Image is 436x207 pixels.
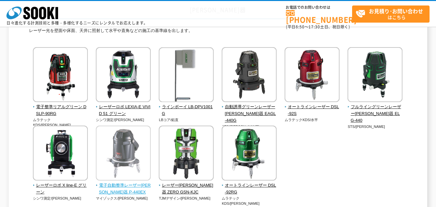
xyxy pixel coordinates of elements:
p: レーザー光を壁面や床面、天井に照射して水平や直角などの施工の基準線を出します。 [29,27,407,37]
p: LBコア/鉛直 [159,117,214,123]
a: フルライングリーンレーザー[PERSON_NAME]器 ELG-440 [348,98,403,124]
span: オートラインレーザー DSL-92RG [222,182,277,196]
a: 電子自動整準レーザー[PERSON_NAME]器 P-440EX [96,176,151,195]
p: シンワ測定/[PERSON_NAME] [96,117,151,123]
img: レーザーロボ X line-E グリーン [33,126,88,182]
span: オートラインレーザー DSL-92S [285,104,340,117]
span: はこちら [356,6,429,22]
img: オートラインレーザー DSL-92S [285,47,340,104]
img: オートラインレーザー DSL-92RG [222,126,277,182]
a: 電子整準リアルグリーン DSLP-90RG [33,98,88,117]
a: オートラインレーザー DSL-92S [285,98,340,117]
a: [PHONE_NUMBER] [286,10,352,23]
a: レーザー[PERSON_NAME]器 ZERO GSN-KJC [159,176,214,195]
img: 自動誘導グリーンレーザー墨出器 EAGL-440G [222,47,277,104]
span: レーザーロボ LEXIA-E VIVID 51 グリーン [96,104,151,117]
span: 8:50 [296,24,305,30]
img: 電子自動整準レーザー墨出器 P-440EX [96,126,151,182]
img: フルライングリーンレーザー墨出器 ELG-440 [348,47,402,104]
p: STS/[PERSON_NAME] [348,124,403,129]
span: (平日 ～ 土日、祝日除く) [286,24,350,30]
a: レーザーロボ LEXIA-E VIVID 51 グリーン [96,98,151,117]
a: ラインボーイ LB-DPV1001G [159,98,214,117]
img: レーザー墨出器 ZERO GSN-KJC [159,126,214,182]
img: 電子整準リアルグリーン DSLP-90RG [33,47,88,104]
span: 17:30 [309,24,320,30]
span: 自動誘導グリーンレーザー[PERSON_NAME]器 EAGL-440G [222,104,277,124]
p: マイゾックス/[PERSON_NAME] [96,196,151,201]
strong: お見積り･お問い合わせ [369,7,423,15]
p: STS/[PERSON_NAME] [222,124,277,129]
span: 電子整準リアルグリーン DSLP-90RG [33,104,88,117]
p: シンワ測定/[PERSON_NAME] [33,196,88,201]
a: 自動誘導グリーンレーザー[PERSON_NAME]器 EAGL-440G [222,98,277,124]
span: 電子自動整準レーザー[PERSON_NAME]器 P-440EX [96,182,151,196]
span: レーザーロボ X line-E グリーン [33,182,88,196]
p: TJMデザイン/[PERSON_NAME] [159,196,214,201]
span: レーザー[PERSON_NAME]器 ZERO GSN-KJC [159,182,214,196]
a: お見積り･お問い合わせはこちら [352,5,430,23]
span: ラインボーイ LB-DPV1001G [159,104,214,117]
img: ラインボーイ LB-DPV1001G [159,47,214,104]
a: レーザーロボ X line-E グリーン [33,176,88,195]
p: ムラテックKDS/[PERSON_NAME] [222,196,277,206]
p: 日々進化する計測技術と多種・多様化するニーズにレンタルでお応えします。 [6,21,148,25]
img: レーザーロボ LEXIA-E VIVID 51 グリーン [96,47,151,104]
span: お電話でのお問い合わせは [286,5,352,9]
p: ムラテックKDS/[PERSON_NAME] [33,117,88,128]
a: オートラインレーザー DSL-92RG [222,176,277,195]
p: ムラテックKDS/水平 [285,117,340,123]
span: フルライングリーンレーザー[PERSON_NAME]器 ELG-440 [348,104,403,124]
